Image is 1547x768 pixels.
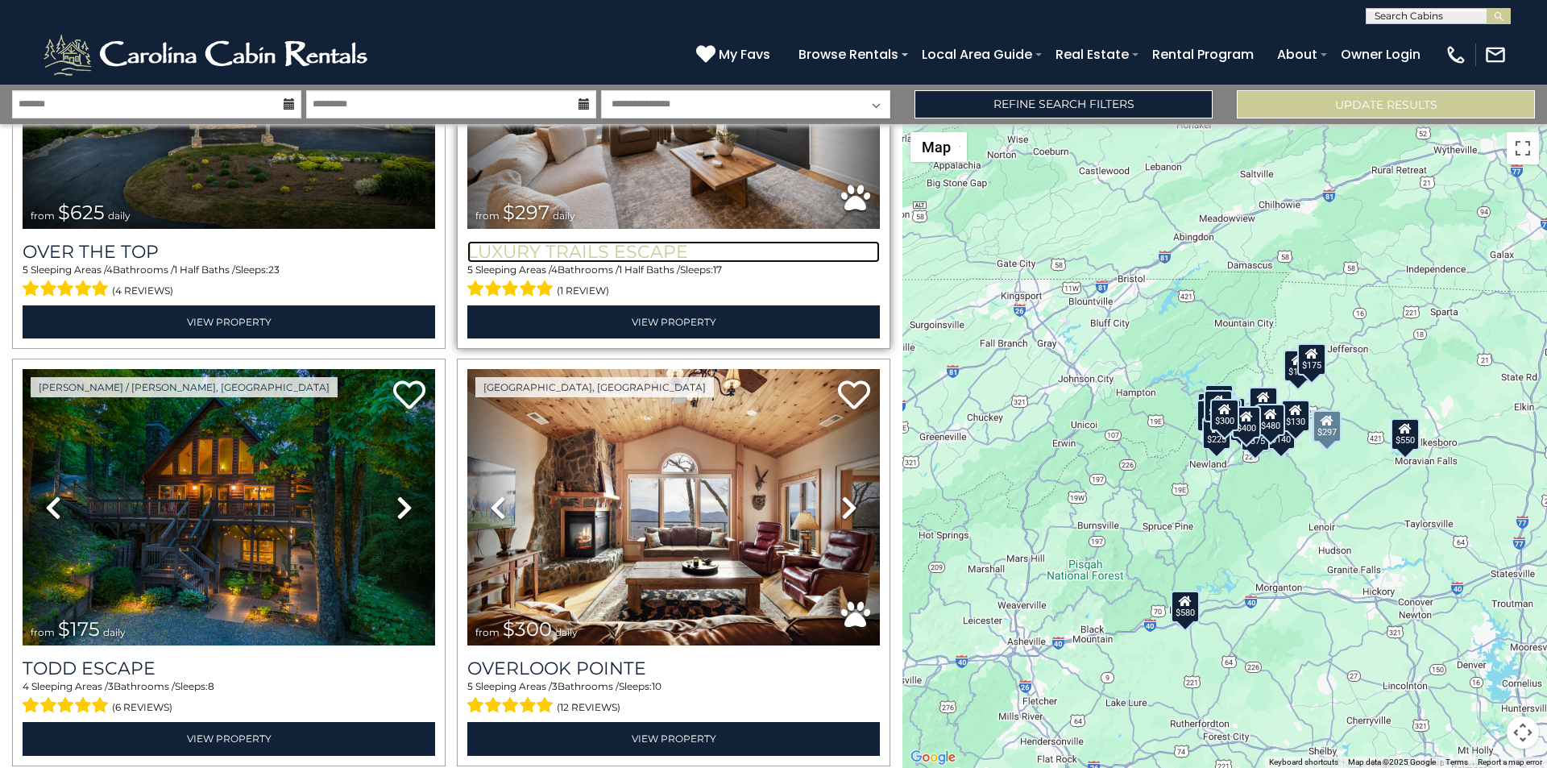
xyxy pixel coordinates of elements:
div: Sleeping Areas / Bathrooms / Sleeps: [467,679,880,718]
span: daily [555,626,578,638]
span: $300 [503,617,552,641]
span: 4 [23,680,29,692]
img: thumbnail_163477009.jpeg [467,369,880,646]
a: Owner Login [1333,40,1429,68]
span: 17 [713,264,722,276]
a: Terms [1445,758,1468,766]
a: Add to favorites [838,379,870,413]
span: from [475,626,500,638]
div: $230 [1197,399,1226,431]
div: $480 [1256,403,1285,435]
span: 10 [652,680,662,692]
a: Real Estate [1047,40,1137,68]
a: Overlook Pointe [467,658,880,679]
button: Map camera controls [1507,716,1539,749]
a: View Property [467,305,880,338]
div: Sleeping Areas / Bathrooms / Sleeps: [23,679,435,718]
div: $580 [1171,590,1200,622]
div: $175 [1284,350,1313,382]
a: Open this area in Google Maps (opens a new window) [906,747,960,768]
span: Map [922,139,951,156]
span: 8 [208,680,214,692]
div: $349 [1249,387,1278,419]
a: Todd Escape [23,658,435,679]
img: phone-regular-white.png [1445,44,1467,66]
span: $625 [58,201,105,224]
a: Report a map error [1478,758,1542,766]
button: Keyboard shortcuts [1269,757,1338,768]
div: $300 [1210,399,1239,431]
span: from [475,210,500,222]
img: mail-regular-white.png [1484,44,1507,66]
img: White-1-2.png [40,31,375,79]
a: View Property [467,722,880,755]
a: Refine Search Filters [915,90,1213,118]
span: $175 [58,617,100,641]
span: (4 reviews) [112,280,173,301]
img: thumbnail_168627805.jpeg [23,369,435,646]
a: Rental Program [1144,40,1262,68]
button: Toggle fullscreen view [1507,132,1539,164]
a: Luxury Trails Escape [467,241,880,263]
a: My Favs [696,44,774,65]
a: [PERSON_NAME] / [PERSON_NAME], [GEOGRAPHIC_DATA] [31,377,338,397]
span: (6 reviews) [112,697,172,718]
div: $550 [1391,417,1420,450]
img: Google [906,747,960,768]
div: $175 [1297,342,1326,375]
span: 3 [108,680,114,692]
div: $400 [1232,405,1261,438]
span: My Favs [719,44,770,64]
span: 5 [23,264,28,276]
span: 4 [106,264,113,276]
span: 1 Half Baths / [619,264,680,276]
div: $125 [1205,384,1234,416]
span: $297 [503,201,550,224]
a: Local Area Guide [914,40,1040,68]
a: About [1269,40,1325,68]
div: $140 [1267,417,1296,449]
div: $225 [1202,417,1231,450]
button: Change map style [910,132,967,162]
span: (12 reviews) [557,697,620,718]
div: $297 [1313,410,1342,442]
span: daily [103,626,126,638]
a: Add to favorites [393,379,425,413]
div: $130 [1281,400,1310,432]
a: Over The Top [23,241,435,263]
div: Sleeping Areas / Bathrooms / Sleeps: [467,263,880,301]
span: 23 [268,264,280,276]
span: (1 review) [557,280,609,301]
span: 5 [467,264,473,276]
span: 4 [551,264,558,276]
span: 5 [467,680,473,692]
span: Map data ©2025 Google [1348,758,1436,766]
span: 3 [552,680,558,692]
div: $425 [1204,389,1233,421]
a: View Property [23,722,435,755]
a: View Property [23,305,435,338]
button: Update Results [1237,90,1535,118]
span: daily [553,210,575,222]
div: $375 [1241,418,1270,450]
span: from [31,210,55,222]
a: [GEOGRAPHIC_DATA], [GEOGRAPHIC_DATA] [475,377,714,397]
span: 1 Half Baths / [174,264,235,276]
span: daily [108,210,131,222]
a: Browse Rentals [790,40,906,68]
span: from [31,626,55,638]
div: Sleeping Areas / Bathrooms / Sleeps: [23,263,435,301]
